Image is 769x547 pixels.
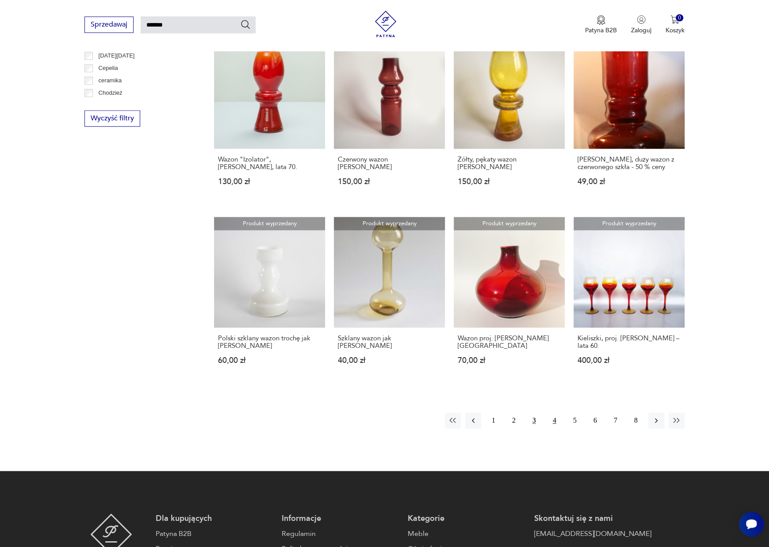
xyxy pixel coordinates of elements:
[631,15,651,35] button: Zaloguj
[585,26,617,35] p: Patyna B2B
[578,335,681,350] h3: Kieliszki, proj. [PERSON_NAME] – lata 60.
[454,38,565,203] a: Produkt wyprzedanyŻółty, pękaty wazon HorbowyŻółty, pękaty wazon [PERSON_NAME]150,00 zł
[458,156,561,171] h3: Żółty, pękaty wazon [PERSON_NAME]
[240,19,251,30] button: Szukaj
[585,15,617,35] a: Ikona medaluPatyna B2B
[454,217,565,382] a: Produkt wyprzedanyWazon proj. Z. HorbowyWazon proj. [PERSON_NAME][GEOGRAPHIC_DATA]70,00 zł
[526,412,542,428] button: 3
[84,16,134,33] button: Sprzedawaj
[676,14,683,22] div: 0
[534,528,651,539] a: [EMAIL_ADDRESS][DOMAIN_NAME]
[84,110,140,127] button: Wyczyść filtry
[156,513,273,524] p: Dla kupujących
[578,156,681,171] h3: [PERSON_NAME], duży wazon z czerwonego szkła - 50 % ceny
[338,178,441,185] p: 150,00 zł
[372,11,399,37] img: Patyna - sklep z meblami i dekoracjami vintage
[608,412,624,428] button: 7
[578,357,681,364] p: 400,00 zł
[334,38,445,203] a: Produkt wyprzedanyCzerwony wazon HorbowyCzerwony wazon [PERSON_NAME]150,00 zł
[338,335,441,350] h3: Szklany wazon jak [PERSON_NAME]
[637,15,646,24] img: Ikonka użytkownika
[99,88,122,98] p: Chodzież
[218,335,321,350] h3: Polski szklany wazon trochę jak [PERSON_NAME]
[458,178,561,185] p: 150,00 zł
[574,38,685,203] a: Produkt wyprzedanyZbigniew Horbowy, duży wazon z czerwonego szkła - 50 % ceny[PERSON_NAME], duży ...
[506,412,522,428] button: 2
[585,15,617,35] button: Patyna B2B
[156,528,273,539] a: Patyna B2B
[670,15,679,24] img: Ikona koszyka
[547,412,562,428] button: 4
[666,26,685,35] p: Koszyk
[214,217,325,382] a: Produkt wyprzedanyPolski szklany wazon trochę jak HorbowyPolski szklany wazon trochę jak [PERSON_...
[99,76,122,85] p: ceramika
[282,513,399,524] p: Informacje
[597,15,605,25] img: Ikona medalu
[631,26,651,35] p: Zaloguj
[282,528,399,539] a: Regulamin
[574,217,685,382] a: Produkt wyprzedanyKieliszki, proj. Zbigniew Horbowy – lata 60.Kieliszki, proj. [PERSON_NAME] – la...
[218,156,321,171] h3: Wazon "Izolator", [PERSON_NAME], lata 70.
[214,38,325,203] a: Produkt wyprzedanyWazon "Izolator", Zbigniew Horbowy, lata 70.Wazon "Izolator", [PERSON_NAME], la...
[486,412,501,428] button: 1
[458,357,561,364] p: 70,00 zł
[408,513,525,524] p: Kategorie
[534,513,651,524] p: Skontaktuj się z nami
[99,63,118,73] p: Cepelia
[218,178,321,185] p: 130,00 zł
[218,357,321,364] p: 60,00 zł
[567,412,583,428] button: 5
[338,357,441,364] p: 40,00 zł
[334,217,445,382] a: Produkt wyprzedanySzklany wazon jak HorbowySzklany wazon jak [PERSON_NAME]40,00 zł
[338,156,441,171] h3: Czerwony wazon [PERSON_NAME]
[587,412,603,428] button: 6
[99,100,121,110] p: Ćmielów
[739,512,764,536] iframe: Smartsupp widget button
[458,335,561,350] h3: Wazon proj. [PERSON_NAME][GEOGRAPHIC_DATA]
[408,528,525,539] a: Meble
[628,412,644,428] button: 8
[84,22,134,28] a: Sprzedawaj
[99,51,135,61] p: [DATE][DATE]
[578,178,681,185] p: 49,00 zł
[666,15,685,35] button: 0Koszyk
